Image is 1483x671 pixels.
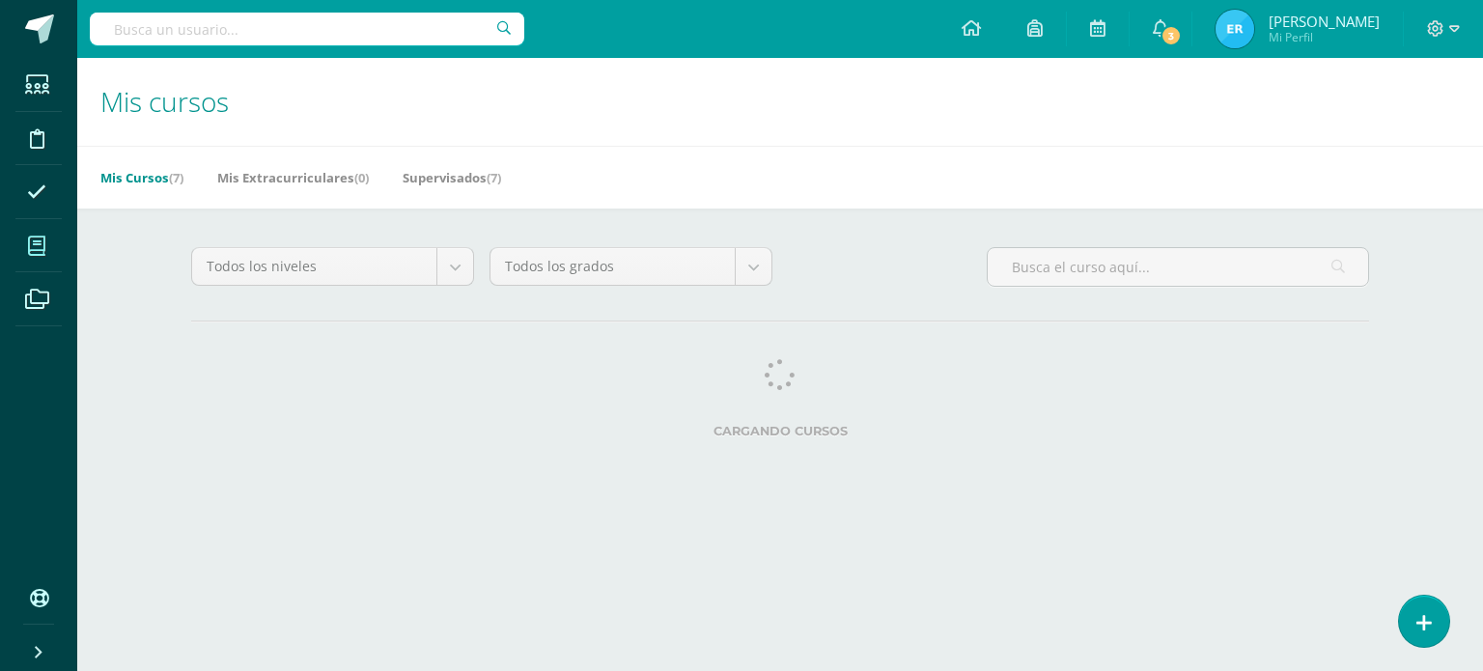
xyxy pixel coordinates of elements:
a: Supervisados(7) [403,162,501,193]
img: 93a554a7470ca96610ae1a373d60df86.png [1216,10,1254,48]
span: Todos los niveles [207,248,422,285]
span: Mis cursos [100,83,229,120]
a: Mis Extracurriculares(0) [217,162,369,193]
input: Busca el curso aquí... [988,248,1368,286]
label: Cargando cursos [191,424,1369,438]
span: 3 [1161,25,1182,46]
a: Todos los grados [490,248,771,285]
input: Busca un usuario... [90,13,524,45]
span: (7) [169,169,183,186]
a: Todos los niveles [192,248,473,285]
span: (7) [487,169,501,186]
a: Mis Cursos(7) [100,162,183,193]
span: [PERSON_NAME] [1269,12,1380,31]
span: (0) [354,169,369,186]
span: Mi Perfil [1269,29,1380,45]
span: Todos los grados [505,248,720,285]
